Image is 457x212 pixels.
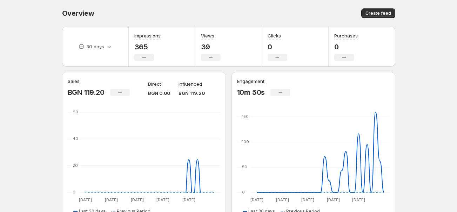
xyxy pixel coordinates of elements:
h3: Impressions [134,32,161,39]
p: Influenced [179,80,202,87]
h3: Engagement [237,78,264,85]
h3: Views [201,32,214,39]
h3: Purchases [334,32,358,39]
text: [DATE] [327,197,340,202]
p: BGN 119.20 [68,88,105,97]
span: Create feed [365,10,391,16]
p: BGN 0.00 [148,90,170,97]
h3: Clicks [268,32,281,39]
text: 50 [242,164,247,169]
h3: Sales [68,78,80,85]
text: 100 [242,139,249,144]
text: [DATE] [105,197,117,202]
text: 150 [242,114,249,119]
text: [DATE] [276,197,289,202]
p: 30 days [86,43,104,50]
text: [DATE] [79,197,92,202]
text: 20 [73,163,78,168]
p: Direct [148,80,161,87]
p: BGN 119.20 [179,90,205,97]
button: Create feed [361,8,395,18]
text: 40 [73,136,78,141]
p: 10m 50s [237,88,265,97]
text: 0 [242,190,245,195]
span: Overview [62,9,94,17]
p: 365 [134,43,161,51]
text: [DATE] [156,197,169,202]
p: 39 [201,43,221,51]
text: [DATE] [352,197,365,202]
text: [DATE] [182,197,195,202]
text: 0 [73,190,75,195]
text: [DATE] [301,197,314,202]
text: [DATE] [130,197,143,202]
text: 60 [73,109,78,114]
p: 0 [268,43,287,51]
p: 0 [334,43,358,51]
text: [DATE] [250,197,263,202]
